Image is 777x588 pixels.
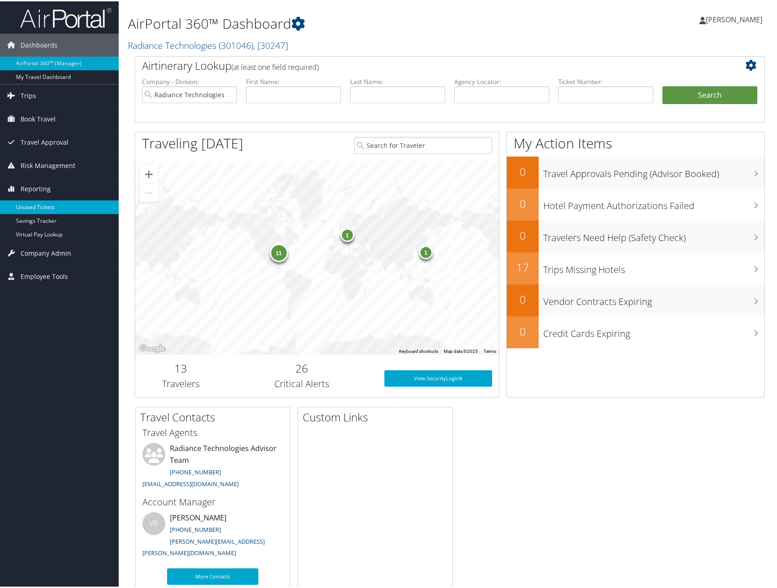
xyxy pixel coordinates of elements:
span: Risk Management [21,153,75,176]
span: Company Admin [21,241,71,263]
a: 0Travel Approvals Pending (Advisor Booked) [507,155,764,187]
span: (at least one field required) [231,61,319,71]
span: Book Travel [21,106,56,129]
h3: Travel Agents [142,425,283,438]
li: Radiance Technologies Advisor Team [138,441,288,490]
div: 11 [270,242,288,261]
a: 0Hotel Payment Authorizations Failed [507,187,764,219]
span: Employee Tools [21,264,68,287]
h3: Travelers Need Help (Safety Check) [543,226,764,243]
span: Dashboards [21,32,58,55]
h3: Trips Missing Hotels [543,257,764,275]
a: Terms (opens in new tab) [483,347,496,352]
h2: Custom Links [303,408,452,424]
a: View SecurityLogic® [384,369,492,385]
a: [PHONE_NUMBER] [170,467,221,475]
div: VB [142,511,165,534]
img: Google [137,341,168,353]
span: Trips [21,83,36,106]
button: Keyboard shortcuts [399,347,438,353]
h3: Credit Cards Expiring [543,321,764,339]
h1: My Action Items [507,132,764,152]
img: airportal-logo.png [20,6,111,27]
h3: Account Manager [142,494,283,507]
a: 17Trips Missing Hotels [507,251,764,283]
button: Zoom out [140,183,158,201]
a: Radiance Technologies [128,38,288,50]
span: Travel Approval [21,130,68,152]
h2: 0 [507,194,539,210]
span: ( 301046 ) [219,38,253,50]
button: Search [662,85,757,103]
a: 0Credit Cards Expiring [507,315,764,347]
a: More Contacts [167,567,258,583]
h2: 17 [507,258,539,274]
div: 1 [341,226,354,240]
a: [PHONE_NUMBER] [170,524,221,532]
label: Last Name: [350,76,445,85]
span: Reporting [21,176,51,199]
span: , [ 30247 ] [253,38,288,50]
input: Search for Traveler [354,136,492,152]
a: [EMAIL_ADDRESS][DOMAIN_NAME] [142,478,239,487]
h2: 26 [233,359,371,375]
a: Open this area in Google Maps (opens a new window) [137,341,168,353]
div: 1 [419,244,433,258]
label: First Name: [246,76,341,85]
a: [PERSON_NAME][EMAIL_ADDRESS][PERSON_NAME][DOMAIN_NAME] [142,536,265,556]
h2: Airtinerary Lookup [142,57,705,72]
h3: Critical Alerts [233,376,371,389]
a: 0Vendor Contracts Expiring [507,283,764,315]
h2: Travel Contacts [140,408,290,424]
label: Agency Locator: [454,76,549,85]
h2: 0 [507,290,539,306]
label: Ticket Number: [558,76,653,85]
h1: Traveling [DATE] [142,132,243,152]
h3: Vendor Contracts Expiring [543,289,764,307]
span: [PERSON_NAME] [706,13,762,23]
h3: Hotel Payment Authorizations Failed [543,194,764,211]
h2: 0 [507,163,539,178]
h2: 13 [142,359,219,375]
h2: 0 [507,226,539,242]
a: [PERSON_NAME] [699,5,772,32]
h2: 0 [507,322,539,338]
a: 0Travelers Need Help (Safety Check) [507,219,764,251]
button: Zoom in [140,164,158,182]
h3: Travelers [142,376,219,389]
label: Company - Division: [142,76,237,85]
h3: Travel Approvals Pending (Advisor Booked) [543,162,764,179]
span: Map data ©2025 [444,347,478,352]
h1: AirPortal 360™ Dashboard [128,13,557,32]
li: [PERSON_NAME] [138,511,288,560]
